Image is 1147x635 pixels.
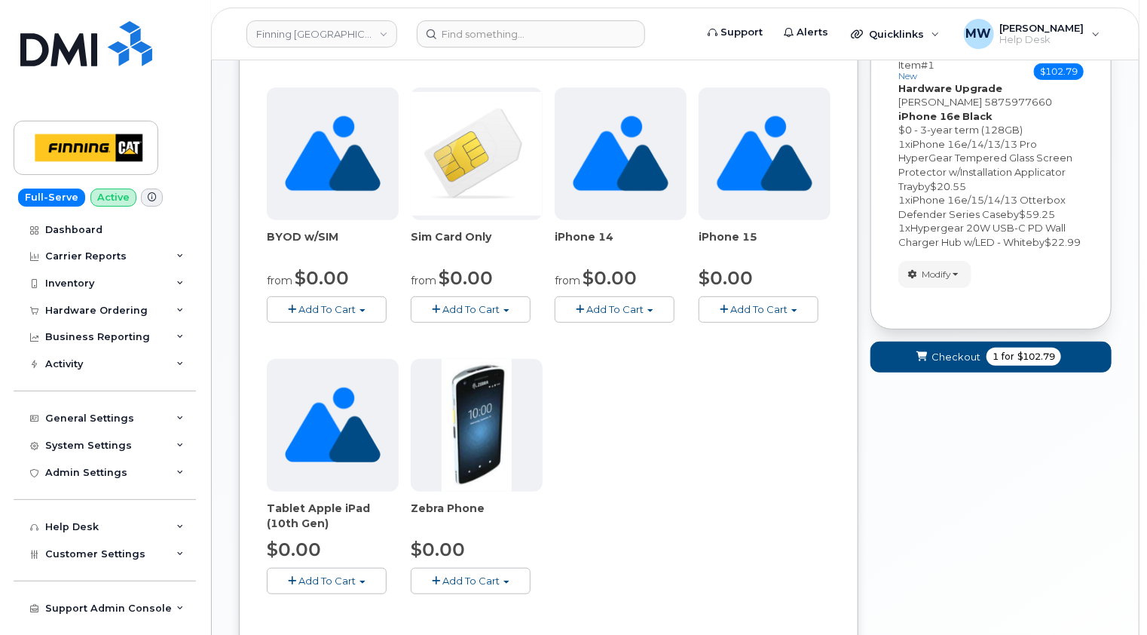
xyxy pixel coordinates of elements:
div: Zebra Phone [411,501,543,531]
span: Add To Cart [442,575,500,587]
h3: Item [898,60,934,81]
img: Screenshot_2023-11-28_140213.png [442,359,512,492]
span: 5875977660 [984,96,1052,108]
span: Modify [922,268,951,281]
div: x by [898,193,1084,221]
div: Tablet Apple iPad (10th Gen) [267,501,399,531]
span: $59.25 [1019,208,1055,220]
span: 1 [993,350,999,364]
span: iPhone 16e/15/14/13 Otterbox Defender Series Case [898,194,1066,220]
div: x by [898,221,1084,249]
button: Add To Cart [411,568,531,594]
span: Add To Cart [298,575,356,587]
span: $0.00 [699,267,753,289]
span: Hypergear 20W USB-C PD Wall Charger Hub w/LED - White [898,222,1066,248]
strong: iPhone 16e [898,110,960,122]
button: Modify [898,261,971,287]
button: Add To Cart [267,568,387,594]
small: from [555,274,580,287]
button: Add To Cart [555,296,674,323]
span: $0.00 [267,538,321,560]
span: Add To Cart [298,303,356,315]
small: new [898,71,917,81]
img: no_image_found-2caef05468ed5679b831cfe6fc140e25e0c280774317ffc20a367ab7fd17291e.png [573,87,668,220]
img: ______________2020-08-11___23.11.32.png [411,92,543,216]
span: $0.00 [295,267,349,289]
div: BYOD w/SIM [267,229,399,259]
span: iPhone 16e/14/13/13 Pro HyperGear Tempered Glass Screen Protector w/Installation Applicator Tray [898,138,1072,192]
span: $102.79 [1017,350,1055,364]
button: Add To Cart [411,296,531,323]
span: $0.00 [439,267,493,289]
span: Alerts [797,25,828,40]
span: $0.00 [411,538,465,560]
small: from [267,274,292,287]
div: Quicklinks [840,19,950,49]
img: no_image_found-2caef05468ed5679b831cfe6fc140e25e0c280774317ffc20a367ab7fd17291e.png [285,87,381,220]
strong: Black [962,110,993,122]
div: $0 - 3-year term (128GB) [898,123,1084,137]
input: Find something... [417,20,645,48]
small: from [411,274,436,287]
span: $20.55 [930,180,966,192]
span: #1 [921,59,934,71]
img: no_image_found-2caef05468ed5679b831cfe6fc140e25e0c280774317ffc20a367ab7fd17291e.png [717,87,812,220]
span: 1 [898,194,905,206]
button: Add To Cart [699,296,818,323]
span: $102.79 [1034,63,1084,80]
span: Checkout [931,350,980,364]
img: no_image_found-2caef05468ed5679b831cfe6fc140e25e0c280774317ffc20a367ab7fd17291e.png [285,359,381,492]
span: Add To Cart [442,303,500,315]
a: Alerts [773,17,839,48]
span: $0.00 [583,267,637,289]
a: Finning Canada [246,20,397,48]
div: iPhone 14 [555,229,687,259]
div: Sim Card Only [411,229,543,259]
span: 1 [898,138,905,150]
div: iPhone 15 [699,229,830,259]
span: MW [966,25,992,43]
span: [PERSON_NAME] [898,96,982,108]
button: Add To Cart [267,296,387,323]
span: Add To Cart [586,303,644,315]
div: Matthew Walshe [953,19,1111,49]
span: Add To Cart [730,303,788,315]
span: $22.99 [1045,236,1081,248]
button: Checkout 1 for $102.79 [870,342,1112,373]
strong: Hardware Upgrade [898,82,1002,94]
span: Help Desk [1000,34,1084,46]
span: [PERSON_NAME] [1000,22,1084,34]
span: for [999,350,1017,364]
span: Support [720,25,763,40]
span: Quicklinks [869,28,924,40]
div: x by [898,137,1084,193]
span: 1 [898,222,905,234]
a: Support [697,17,773,48]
